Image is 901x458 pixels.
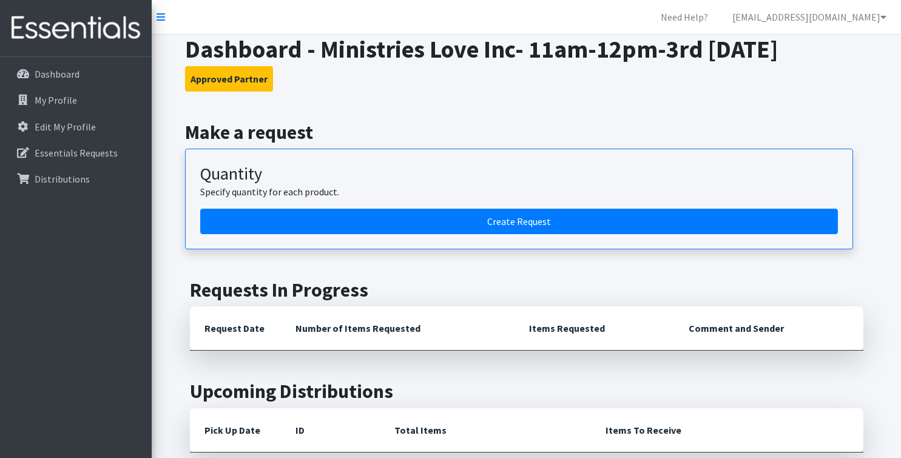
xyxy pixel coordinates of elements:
a: Distributions [5,167,147,191]
img: HumanEssentials [5,8,147,49]
a: Need Help? [651,5,718,29]
a: Dashboard [5,62,147,86]
p: My Profile [35,94,77,106]
h2: Make a request [185,121,868,144]
button: Approved Partner [185,66,273,92]
p: Dashboard [35,68,79,80]
th: Items Requested [515,306,674,351]
h2: Upcoming Distributions [190,380,863,403]
a: Edit My Profile [5,115,147,139]
p: Essentials Requests [35,147,118,159]
p: Edit My Profile [35,121,96,133]
h1: Dashboard - Ministries Love Inc- 11am-12pm-3rd [DATE] [185,35,868,64]
th: Comment and Sender [674,306,863,351]
th: ID [281,408,380,453]
h2: Requests In Progress [190,278,863,301]
p: Specify quantity for each product. [200,184,838,199]
a: Essentials Requests [5,141,147,165]
th: Number of Items Requested [281,306,515,351]
th: Items To Receive [591,408,863,453]
th: Request Date [190,306,281,351]
p: Distributions [35,173,90,185]
th: Total Items [380,408,591,453]
th: Pick Up Date [190,408,281,453]
h3: Quantity [200,164,838,184]
a: Create a request by quantity [200,209,838,234]
a: My Profile [5,88,147,112]
a: [EMAIL_ADDRESS][DOMAIN_NAME] [723,5,896,29]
